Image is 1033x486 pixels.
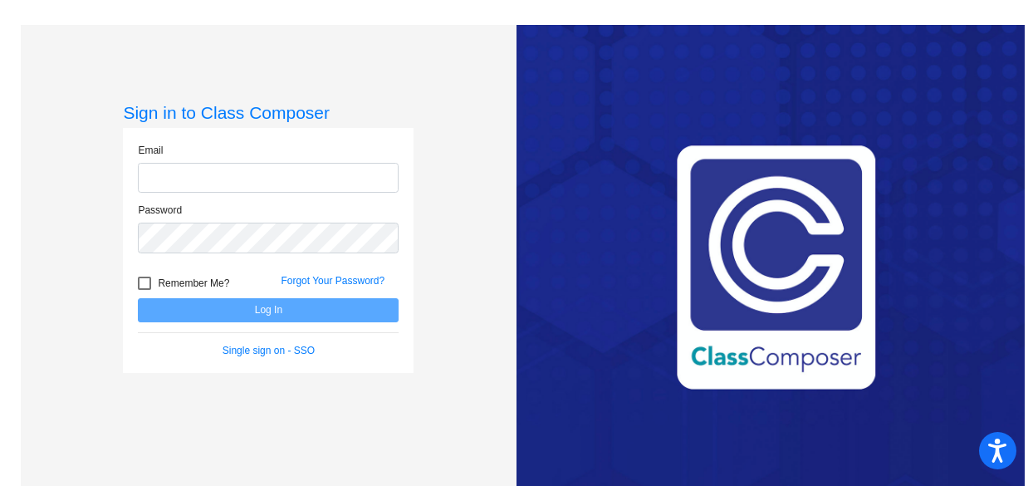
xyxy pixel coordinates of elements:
h3: Sign in to Class Composer [123,102,414,123]
a: Forgot Your Password? [281,275,384,287]
button: Log In [138,298,399,322]
label: Password [138,203,182,218]
label: Email [138,143,163,158]
a: Single sign on - SSO [223,345,315,356]
span: Remember Me? [158,273,229,293]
